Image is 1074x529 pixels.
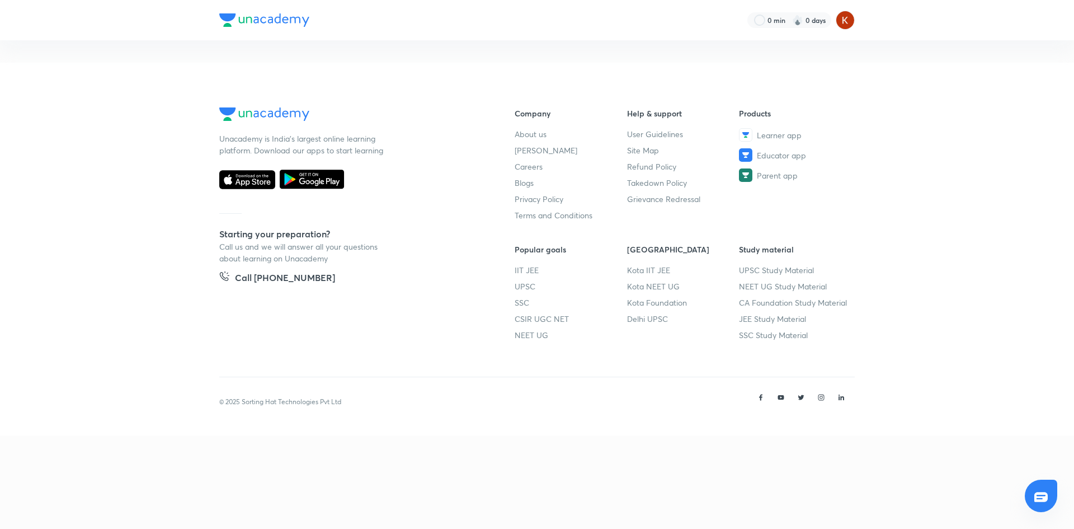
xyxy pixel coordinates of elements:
img: Advait Nutan [836,11,855,30]
a: Parent app [739,168,851,182]
p: Call us and we will answer all your questions about learning on Unacademy [219,241,387,264]
h5: Starting your preparation? [219,227,479,241]
a: Terms and Conditions [515,209,627,221]
h6: [GEOGRAPHIC_DATA] [627,244,739,255]
img: Learner app [739,128,752,142]
a: [PERSON_NAME] [515,144,627,156]
a: Kota IIT JEE [627,264,739,276]
a: Delhi UPSC [627,313,739,325]
a: UPSC Study Material [739,264,851,276]
a: Refund Policy [627,161,739,172]
a: JEE Study Material [739,313,851,325]
a: Careers [515,161,627,172]
h6: Help & support [627,107,739,119]
a: IIT JEE [515,264,627,276]
h6: Products [739,107,851,119]
a: Takedown Policy [627,177,739,189]
a: Call [PHONE_NUMBER] [219,271,335,287]
a: Privacy Policy [515,193,627,205]
a: Blogs [515,177,627,189]
a: NEET UG [515,329,627,341]
a: Site Map [627,144,739,156]
a: CSIR UGC NET [515,313,627,325]
img: streak [792,15,803,26]
span: Careers [515,161,543,172]
a: Kota Foundation [627,297,739,308]
span: Parent app [757,170,798,181]
a: Grievance Redressal [627,193,739,205]
p: © 2025 Sorting Hat Technologies Pvt Ltd [219,397,341,407]
a: UPSC [515,280,627,292]
a: Learner app [739,128,851,142]
a: SSC [515,297,627,308]
a: Educator app [739,148,851,162]
a: Company Logo [219,107,479,124]
h5: Call [PHONE_NUMBER] [235,271,335,287]
img: Educator app [739,148,752,162]
h6: Company [515,107,627,119]
img: Company Logo [219,13,309,27]
a: NEET UG Study Material [739,280,851,292]
span: Educator app [757,149,806,161]
h6: Study material [739,244,851,255]
a: User Guidelines [627,128,739,140]
p: Unacademy is India’s largest online learning platform. Download our apps to start learning [219,133,387,156]
a: SSC Study Material [739,329,851,341]
a: Kota NEET UG [627,280,739,292]
img: Company Logo [219,107,309,121]
img: Parent app [739,168,752,182]
a: About us [515,128,627,140]
h6: Popular goals [515,244,627,255]
span: Learner app [757,129,802,141]
a: CA Foundation Study Material [739,297,851,308]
